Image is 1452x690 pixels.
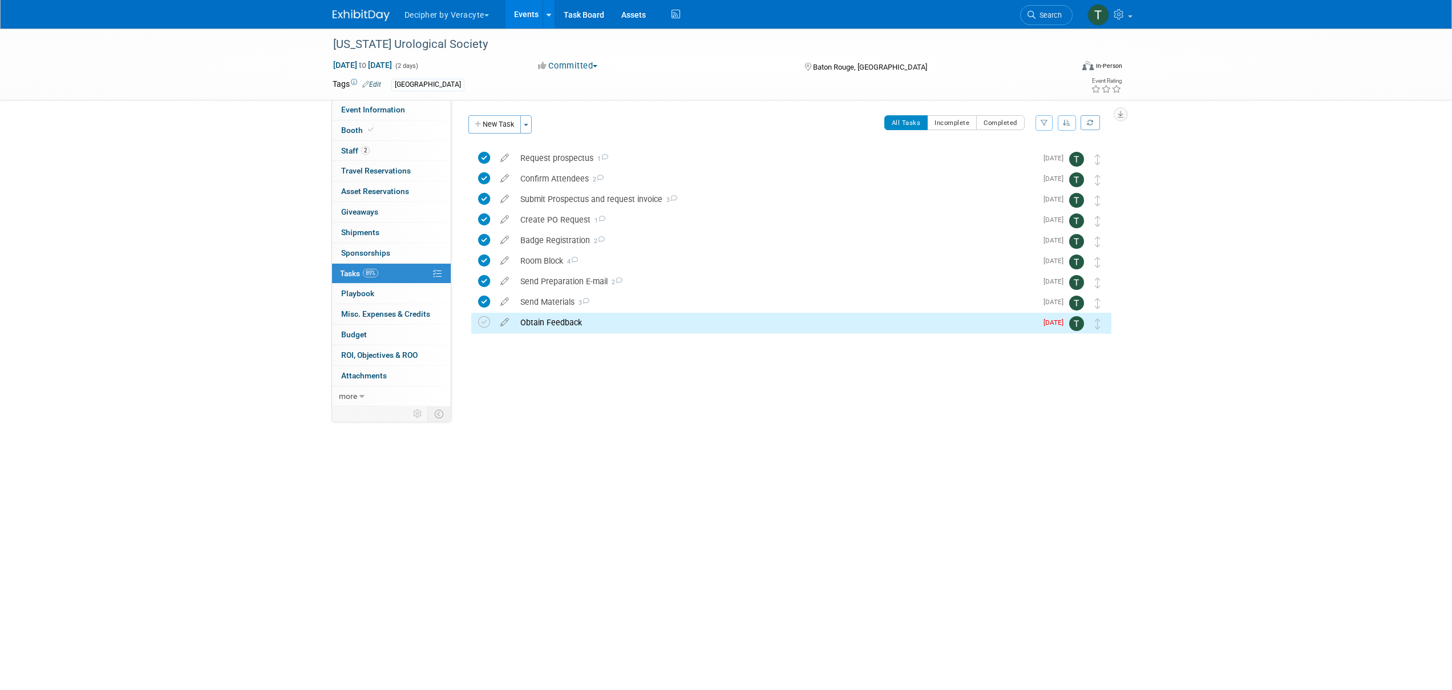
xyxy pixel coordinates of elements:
[341,207,378,216] span: Giveaways
[813,63,927,71] span: Baton Rouge, [GEOGRAPHIC_DATA]
[515,313,1037,332] div: Obtain Feedback
[515,210,1037,229] div: Create PO Request
[1095,298,1101,309] i: Move task
[341,330,367,339] span: Budget
[1005,59,1123,76] div: Event Format
[1044,236,1069,244] span: [DATE]
[332,304,451,324] a: Misc. Expenses & Credits
[1044,195,1069,203] span: [DATE]
[341,146,370,155] span: Staff
[468,115,521,134] button: New Task
[1069,316,1084,331] img: Tony Alvarado
[341,350,418,360] span: ROI, Objectives & ROO
[534,60,602,72] button: Committed
[1044,154,1069,162] span: [DATE]
[341,309,430,318] span: Misc. Expenses & Credits
[341,371,387,380] span: Attachments
[1095,154,1101,165] i: Move task
[341,228,379,237] span: Shipments
[1044,277,1069,285] span: [DATE]
[1095,318,1101,329] i: Move task
[332,100,451,120] a: Event Information
[332,264,451,284] a: Tasks89%
[362,80,381,88] a: Edit
[1044,216,1069,224] span: [DATE]
[368,127,374,133] i: Booth reservation complete
[515,292,1037,312] div: Send Materials
[1036,11,1062,19] span: Search
[495,215,515,225] a: edit
[515,189,1037,209] div: Submit Prospectus and request invoice
[593,155,608,163] span: 1
[563,258,578,265] span: 4
[1069,234,1084,249] img: Tony Alvarado
[589,176,604,183] span: 2
[341,187,409,196] span: Asset Reservations
[357,60,368,70] span: to
[495,256,515,266] a: edit
[341,126,376,135] span: Booth
[1091,78,1122,84] div: Event Rating
[1095,216,1101,227] i: Move task
[332,366,451,386] a: Attachments
[495,297,515,307] a: edit
[1095,175,1101,185] i: Move task
[1020,5,1073,25] a: Search
[332,243,451,263] a: Sponsorships
[332,161,451,181] a: Travel Reservations
[333,10,390,21] img: ExhibitDay
[575,299,589,306] span: 3
[1069,296,1084,310] img: Tony Alvarado
[515,272,1037,291] div: Send Preparation E-mail
[391,79,464,91] div: [GEOGRAPHIC_DATA]
[341,248,390,257] span: Sponsorships
[1087,4,1109,26] img: Tony Alvarado
[329,34,1055,55] div: [US_STATE] Urological Society
[332,120,451,140] a: Booth
[1044,257,1069,265] span: [DATE]
[339,392,357,401] span: more
[515,251,1037,271] div: Room Block
[1095,257,1101,268] i: Move task
[1082,61,1094,70] img: Format-Inperson.png
[1095,62,1122,70] div: In-Person
[332,386,451,406] a: more
[1095,236,1101,247] i: Move task
[976,115,1025,130] button: Completed
[1069,172,1084,187] img: Tony Alvarado
[341,166,411,175] span: Travel Reservations
[1095,277,1101,288] i: Move task
[332,202,451,222] a: Giveaways
[1069,193,1084,208] img: Tony Alvarado
[495,194,515,204] a: edit
[408,406,428,421] td: Personalize Event Tab Strip
[340,269,378,278] span: Tasks
[1044,175,1069,183] span: [DATE]
[590,237,605,245] span: 2
[1095,195,1101,206] i: Move task
[332,325,451,345] a: Budget
[332,345,451,365] a: ROI, Objectives & ROO
[361,146,370,155] span: 2
[1044,318,1069,326] span: [DATE]
[495,153,515,163] a: edit
[333,60,393,70] span: [DATE] [DATE]
[332,181,451,201] a: Asset Reservations
[590,217,605,224] span: 1
[1069,152,1084,167] img: Tony Alvarado
[927,115,977,130] button: Incomplete
[1081,115,1100,130] a: Refresh
[333,78,381,91] td: Tags
[1044,298,1069,306] span: [DATE]
[394,62,418,70] span: (2 days)
[1069,213,1084,228] img: Tony Alvarado
[332,223,451,243] a: Shipments
[662,196,677,204] span: 3
[332,141,451,161] a: Staff2
[341,289,374,298] span: Playbook
[495,235,515,245] a: edit
[332,284,451,304] a: Playbook
[515,148,1037,168] div: Request prospectus
[1069,255,1084,269] img: Tony Alvarado
[515,231,1037,250] div: Badge Registration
